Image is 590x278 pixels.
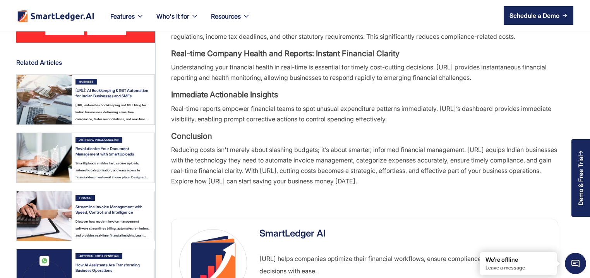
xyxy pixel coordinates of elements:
div: Finance [75,195,95,201]
h3: Real-time Company Health and Reports: Instant Financial Clarity [171,48,558,59]
div: Artificial Intelligence (AI) [75,254,122,259]
div: SmartUploads enables fast, secure uploads, automatic categorization, and easy access to financial... [75,160,151,179]
div: Demo & Free Trial [577,155,584,205]
div: We're offline [485,256,551,264]
div: Features [110,11,135,22]
p: Real-time reports empower financial teams to spot unusual expenditure patterns immediately. [URL]... [171,104,558,124]
a: Schedule a Demo [504,6,573,25]
p: Understanding your financial health in real-time is essential for timely cost-cutting decisions. ... [171,62,558,83]
div: Artificial Intelligence (AI) [75,137,122,143]
h3: Conclusion [171,131,558,142]
p: [URL] helps companies optimize their financial workflows, ensure compliance, and make data-driven... [259,252,550,277]
div: Who's it for [156,11,189,22]
div: Resources [211,11,241,22]
a: FinanceStreamline Invoice Management with Speed, Control, and IntelligenceDiscover how modern inv... [16,191,155,242]
p: Reducing costs isn't merely about slashing budgets; it’s about smarter, informed financial manage... [171,145,558,186]
div: Features [104,11,150,31]
h3: Immediate Actionable Insights [171,89,558,100]
div: Discover how modern invoice management software streamlines billing, automates reminders, and pro... [75,218,151,237]
div: How AI Assistants Are Transforming Business Operations [75,262,151,273]
div: Related Articles [16,59,155,67]
a: home [17,9,95,22]
img: arrow right icon [563,13,567,18]
p: Leave a message [485,264,551,271]
div: Who's it for [150,11,205,31]
div: [URL] automates bookkeeping and GST filing for Indian businesses, delivering error-free complianc... [75,102,151,121]
a: Artificial Intelligence (AI)Revolutionize Your Document Management with SmartUploadsSmartUploads ... [16,133,155,183]
div: Streamline Invoice Management with Speed, Control, and Intelligence [75,204,151,215]
p: ‍ [171,193,558,203]
div: Revolutionize Your Document Management with SmartUploads [75,146,151,157]
div: Resources [205,11,256,31]
div: Schedule a Demo [509,11,559,20]
a: Business[URL]: AI Bookkeeping & GST Automation for Indian Businesses and SMEs[URL] automates book... [16,75,155,125]
img: footer logo [17,9,95,22]
div: Business [75,79,97,85]
div: [URL]: AI Bookkeeping & GST Automation for Indian Businesses and SMEs [75,88,151,99]
a: SmartLedger AI [259,227,326,240]
span: Chat Widget [565,253,586,274]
